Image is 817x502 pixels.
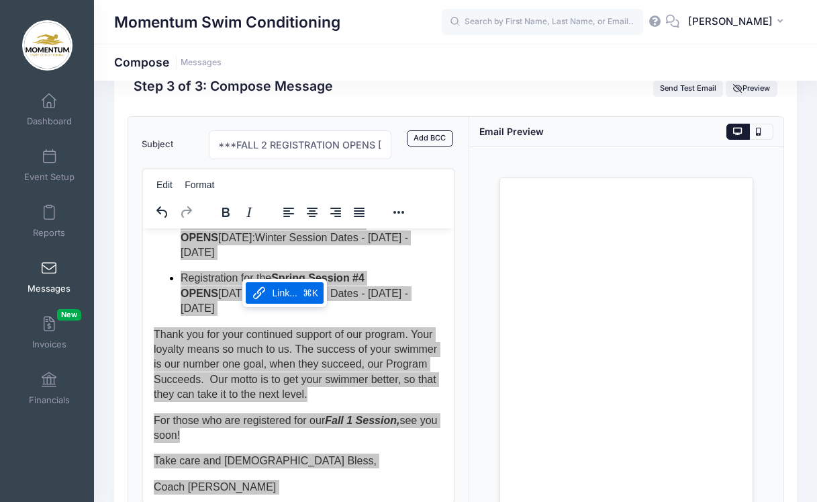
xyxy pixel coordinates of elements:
[726,81,777,97] button: Preview
[38,44,222,70] strong: Spring Session #4 OPENS
[238,203,260,222] button: Italic
[114,55,222,69] h1: Compose
[29,394,70,406] span: Financials
[22,20,73,71] img: Momentum Swim Conditioning
[57,309,81,321] span: New
[246,282,324,304] div: Link...
[277,203,300,222] button: Align left
[185,179,214,190] span: Format
[269,199,379,225] div: alignment
[301,203,324,222] button: Align center
[11,251,301,266] p: Coach [PERSON_NAME]
[17,253,81,300] a: Messages
[17,86,81,133] a: Dashboard
[135,130,202,159] label: Subject
[688,14,773,29] span: [PERSON_NAME]
[17,309,81,356] a: InvoicesNew
[17,365,81,412] a: Financials
[28,283,70,294] span: Messages
[17,142,81,189] a: Event Setup
[17,198,81,245] a: Reports
[273,285,297,301] div: Link...
[303,285,318,301] div: ⌘K
[134,79,333,94] h2: Step 3 of 3: Compose Message
[442,9,643,36] input: Search by First Name, Last Name, or Email...
[182,186,256,198] strong: Fall 1 Session,
[33,227,65,239] span: Reports
[11,225,301,240] p: Take care and [DEMOGRAPHIC_DATA] Bless,
[209,130,392,159] input: Subject
[181,58,222,68] a: Messages
[175,203,197,222] button: Redo
[32,339,66,350] span: Invoices
[679,7,797,38] button: [PERSON_NAME]
[733,83,771,93] span: Preview
[156,179,173,190] span: Edit
[479,124,544,138] div: Email Preview
[24,171,75,183] span: Event Setup
[348,203,371,222] button: Justify
[387,203,410,222] button: Reveal or hide additional toolbar items
[143,199,206,225] div: history
[114,7,340,38] h1: Momentum Swim Conditioning
[11,185,301,215] p: For those who are registered for our see you soon!
[407,130,453,147] a: Add BCC
[324,203,347,222] button: Align right
[11,99,301,174] p: Thank you for your continued support of our program. Your loyalty means so much to us. The succes...
[27,116,72,127] span: Dashboard
[151,203,174,222] button: Undo
[214,203,237,222] button: Bold
[38,42,301,87] p: Registration for the [DATE]: Spring Session Dates - [DATE] - [DATE]
[653,81,724,97] button: Send Test Email
[206,199,269,225] div: formatting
